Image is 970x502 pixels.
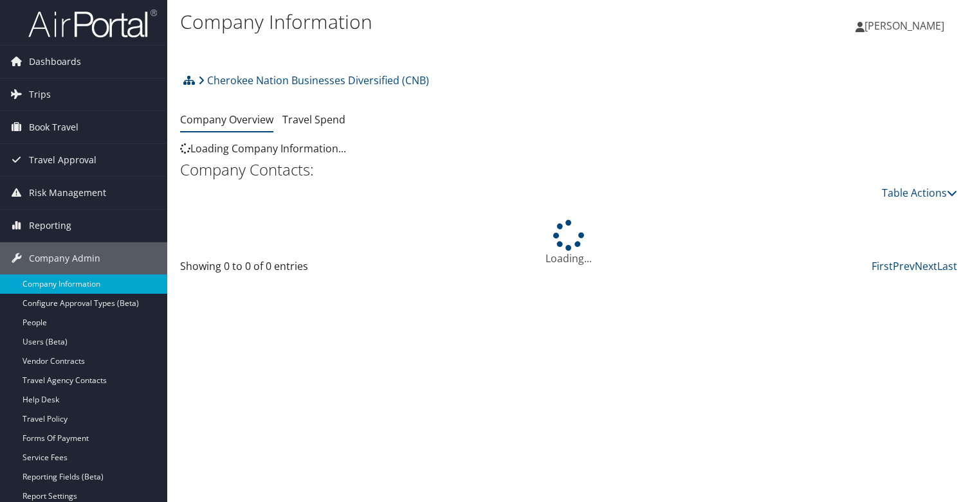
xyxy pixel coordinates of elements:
[882,186,957,200] a: Table Actions
[29,111,78,143] span: Book Travel
[180,159,957,181] h2: Company Contacts:
[893,259,915,273] a: Prev
[29,242,100,274] span: Company Admin
[29,210,71,242] span: Reporting
[28,8,157,39] img: airportal-logo.png
[872,259,893,273] a: First
[865,19,944,33] span: [PERSON_NAME]
[180,258,360,280] div: Showing 0 to 0 of 0 entries
[180,141,346,156] span: Loading Company Information...
[29,46,81,78] span: Dashboards
[282,112,345,127] a: Travel Spend
[915,259,937,273] a: Next
[180,8,698,35] h1: Company Information
[29,144,96,176] span: Travel Approval
[180,112,273,127] a: Company Overview
[180,220,957,266] div: Loading...
[29,177,106,209] span: Risk Management
[856,6,957,45] a: [PERSON_NAME]
[29,78,51,111] span: Trips
[937,259,957,273] a: Last
[198,67,429,93] a: Cherokee Nation Businesses Diversified (CNB)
